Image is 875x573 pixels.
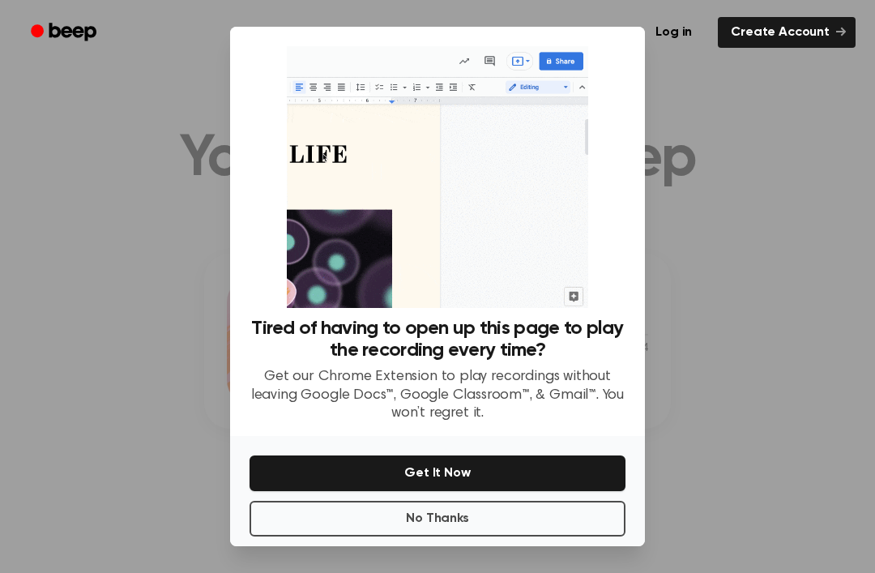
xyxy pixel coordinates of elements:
[19,17,111,49] a: Beep
[250,368,625,423] p: Get our Chrome Extension to play recordings without leaving Google Docs™, Google Classroom™, & Gm...
[250,318,625,361] h3: Tired of having to open up this page to play the recording every time?
[718,17,856,48] a: Create Account
[250,501,625,537] button: No Thanks
[250,455,625,491] button: Get It Now
[287,46,587,308] img: Beep extension in action
[639,14,708,51] a: Log in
